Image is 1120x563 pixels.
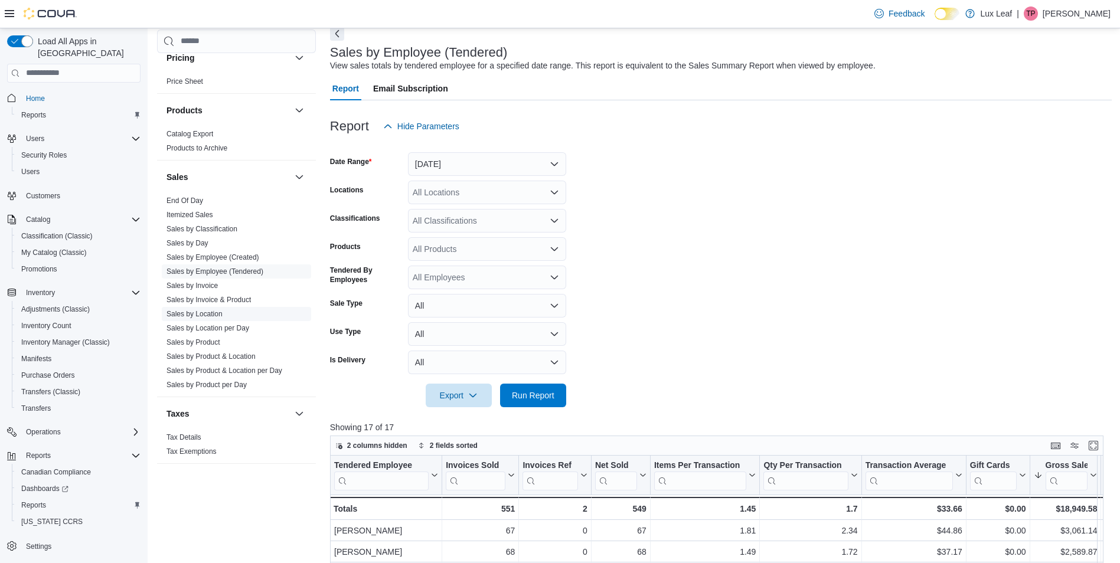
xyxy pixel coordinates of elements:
span: Reports [21,500,46,510]
span: Operations [26,427,61,437]
button: Display options [1067,438,1082,453]
div: $33.66 [865,502,962,516]
button: Invoices Ref [523,460,587,490]
button: Canadian Compliance [12,464,145,480]
a: Purchase Orders [17,368,80,382]
div: View sales totals by tendered employee for a specified date range. This report is equivalent to t... [330,60,876,72]
span: [US_STATE] CCRS [21,517,83,526]
button: Next [330,27,344,41]
a: Tax Exemptions [166,447,217,456]
img: Cova [24,8,77,19]
span: Adjustments (Classic) [21,305,90,314]
button: Sales [292,170,306,184]
span: Catalog Export [166,129,213,139]
a: Sales by Product per Day [166,381,247,389]
div: $0.00 [970,545,1026,559]
span: 2 columns hidden [347,441,407,450]
span: Security Roles [21,150,67,160]
button: Purchase Orders [12,367,145,384]
a: Transfers (Classic) [17,385,85,399]
button: 2 columns hidden [331,438,412,453]
div: Invoices Ref [523,460,577,490]
span: Manifests [21,354,51,364]
a: Customers [21,189,65,203]
a: Price Sheet [166,77,203,86]
span: Tax Details [166,433,201,442]
h3: Sales by Employee (Tendered) [330,45,508,60]
button: Transfers [12,400,145,417]
div: Invoices Sold [446,460,505,471]
button: Users [12,163,145,180]
h3: Pricing [166,52,194,64]
span: Catalog [21,212,141,227]
div: Gift Card Sales [970,460,1017,490]
span: Sales by Employee (Tendered) [166,267,263,276]
div: $3,061.14 [1033,523,1097,538]
button: Net Sold [595,460,646,490]
span: Sales by Product [166,338,220,347]
span: Purchase Orders [17,368,141,382]
span: Sales by Location [166,309,223,319]
button: Catalog [2,211,145,228]
a: Dashboards [12,480,145,497]
span: Sales by Invoice & Product [166,295,251,305]
div: $0.00 [970,523,1026,538]
a: Users [17,165,44,179]
button: Promotions [12,261,145,277]
span: Sales by Employee (Created) [166,253,259,262]
span: Inventory Count [21,321,71,330]
button: Hide Parameters [378,114,464,138]
span: Inventory Count [17,319,141,333]
h3: Taxes [166,408,190,420]
button: Operations [21,425,66,439]
span: Catalog [26,215,50,224]
span: Dashboards [21,484,68,493]
div: $2,589.87 [1033,545,1097,559]
span: Load All Apps in [GEOGRAPHIC_DATA] [33,35,141,59]
label: Products [330,242,361,251]
a: Sales by Product & Location [166,352,256,361]
a: Transfers [17,401,55,415]
span: End Of Day [166,196,203,205]
span: Sales by Product & Location [166,352,256,361]
button: Gross Sales [1033,460,1097,490]
button: Settings [2,537,145,554]
h3: Sales [166,171,188,183]
span: Inventory Manager (Classic) [21,338,110,347]
a: Dashboards [17,482,73,496]
span: Sales by Product & Location per Day [166,366,282,375]
label: Date Range [330,157,372,166]
p: [PERSON_NAME] [1043,6,1111,21]
div: Products [157,127,316,160]
button: Catalog [21,212,55,227]
span: 2 fields sorted [430,441,478,450]
label: Sale Type [330,299,363,308]
a: Inventory Count [17,319,76,333]
a: Reports [17,498,51,512]
div: 1.49 [654,545,756,559]
span: Transfers [21,404,51,413]
p: | [1017,6,1019,21]
span: Settings [21,538,141,553]
a: Sales by Location [166,310,223,318]
span: Users [26,134,44,143]
div: Taxes [157,430,316,463]
a: Manifests [17,352,56,366]
a: Sales by Invoice [166,281,218,290]
button: Sales [166,171,290,183]
p: Showing 17 of 17 [330,421,1112,433]
div: Qty Per Transaction [763,460,848,490]
div: Items Per Transaction [654,460,747,490]
button: Qty Per Transaction [763,460,857,490]
a: Reports [17,108,51,122]
span: Home [21,91,141,106]
a: Inventory Manager (Classic) [17,335,115,349]
button: Run Report [500,384,566,407]
div: Net Sold [595,460,637,471]
a: Sales by Invoice & Product [166,296,251,304]
div: 68 [446,545,515,559]
div: Transaction Average [865,460,952,471]
span: Hide Parameters [397,120,459,132]
div: Invoices Ref [523,460,577,471]
a: Sales by Product & Location per Day [166,366,282,375]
